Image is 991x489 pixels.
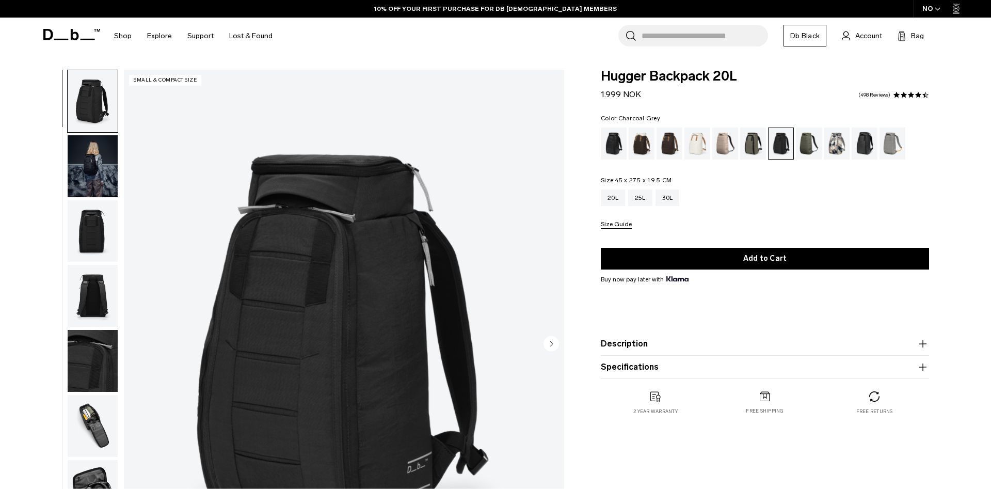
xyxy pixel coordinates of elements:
[601,89,641,99] span: 1.999 NOK
[740,128,766,160] a: Forest Green
[601,190,625,206] a: 20L
[898,29,924,42] button: Bag
[68,200,118,262] img: Hugger Backpack 20L Charcoal Grey
[374,4,617,13] a: 10% OFF YOUR FIRST PURCHASE FOR DB [DEMOGRAPHIC_DATA] MEMBERS
[67,70,118,133] button: Hugger Backpack 20L Charcoal Grey
[544,336,559,353] button: Next slide
[629,128,654,160] a: Cappuccino
[911,30,924,41] span: Bag
[601,338,929,350] button: Description
[601,177,672,183] legend: Size:
[601,361,929,373] button: Specifications
[768,128,794,160] a: Charcoal Grey
[601,115,660,121] legend: Color:
[67,200,118,263] button: Hugger Backpack 20L Charcoal Grey
[880,128,905,160] a: Sand Grey
[615,177,672,184] span: 45 x 27.5 x 19.5 CM
[129,75,201,86] p: Small & Compact Size
[712,128,738,160] a: Fogbow Beige
[656,190,680,206] a: 30L
[858,92,890,98] a: 498 reviews
[68,265,118,327] img: Hugger Backpack 20L Charcoal Grey
[601,248,929,270] button: Add to Cart
[746,407,784,415] p: Free shipping
[618,115,660,122] span: Charcoal Grey
[784,25,826,46] a: Db Black
[842,29,882,42] a: Account
[187,18,214,54] a: Support
[67,264,118,327] button: Hugger Backpack 20L Charcoal Grey
[106,18,280,54] nav: Main Navigation
[229,18,273,54] a: Lost & Found
[601,128,627,160] a: Black Out
[68,135,118,197] img: Hugger Backpack 20L Charcoal Grey
[633,408,678,415] p: 2 year warranty
[67,135,118,198] button: Hugger Backpack 20L Charcoal Grey
[684,128,710,160] a: Oatmilk
[147,18,172,54] a: Explore
[68,395,118,457] img: Hugger Backpack 20L Charcoal Grey
[68,330,118,392] img: Hugger Backpack 20L Charcoal Grey
[852,128,877,160] a: Reflective Black
[601,275,689,284] span: Buy now pay later with
[67,329,118,392] button: Hugger Backpack 20L Charcoal Grey
[855,30,882,41] span: Account
[824,128,850,160] a: Line Cluster
[67,395,118,458] button: Hugger Backpack 20L Charcoal Grey
[657,128,682,160] a: Espresso
[114,18,132,54] a: Shop
[628,190,652,206] a: 25L
[856,408,893,415] p: Free returns
[601,221,632,229] button: Size Guide
[68,70,118,132] img: Hugger Backpack 20L Charcoal Grey
[796,128,822,160] a: Moss Green
[666,276,689,281] img: {"height" => 20, "alt" => "Klarna"}
[601,70,929,83] span: Hugger Backpack 20L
